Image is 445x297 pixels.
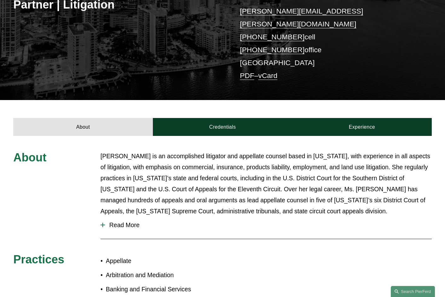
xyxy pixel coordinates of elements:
[101,151,432,216] p: [PERSON_NAME] is an accomplished litigator and appellate counsel based in [US_STATE], with experi...
[240,71,254,80] a: PDF
[240,7,363,28] a: [PERSON_NAME][EMAIL_ADDRESS][PERSON_NAME][DOMAIN_NAME]
[106,270,222,281] p: Arbitration and Mediation
[106,284,222,295] p: Banking and Financial Services
[391,286,435,297] a: Search this site
[13,253,64,266] span: Practices
[13,151,46,164] span: About
[13,118,153,136] a: About
[105,221,432,229] span: Read More
[292,118,431,136] a: Experience
[153,118,292,136] a: Credentials
[240,5,414,82] p: cell office [GEOGRAPHIC_DATA] –
[101,217,432,233] button: Read More
[258,71,278,80] a: vCard
[106,255,222,266] p: Appellate
[240,46,304,54] a: [PHONE_NUMBER]
[240,33,304,41] a: [PHONE_NUMBER]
